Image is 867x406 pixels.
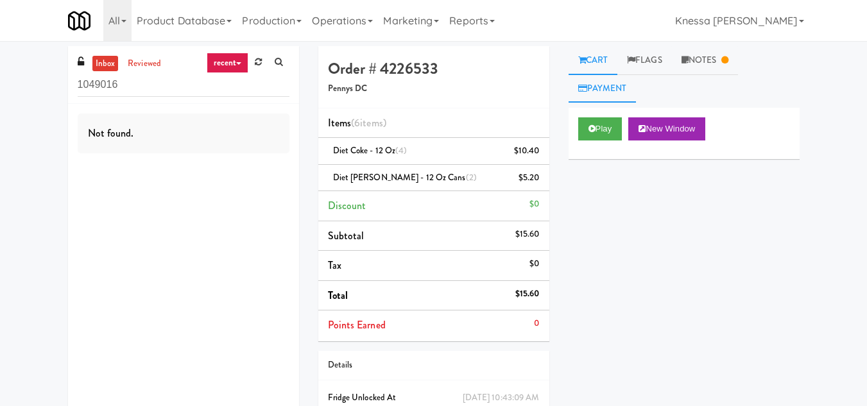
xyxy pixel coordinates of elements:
[628,117,705,140] button: New Window
[328,317,386,332] span: Points Earned
[466,171,477,183] span: (2)
[328,115,386,130] span: Items
[672,46,739,75] a: Notes
[124,56,164,72] a: reviewed
[514,143,540,159] div: $10.40
[360,115,383,130] ng-pluralize: items
[569,74,637,103] a: Payment
[328,258,341,273] span: Tax
[534,316,539,332] div: 0
[328,357,540,373] div: Details
[328,60,540,77] h4: Order # 4226533
[78,73,289,97] input: Search vision orders
[328,228,365,243] span: Subtotal
[92,56,119,72] a: inbox
[463,390,540,406] div: [DATE] 10:43:09 AM
[578,117,622,140] button: Play
[529,196,539,212] div: $0
[328,198,366,213] span: Discount
[333,171,477,183] span: Diet [PERSON_NAME] - 12 oz Cans
[207,53,249,73] a: recent
[519,170,540,186] div: $5.20
[351,115,386,130] span: (6 )
[328,288,348,303] span: Total
[617,46,672,75] a: Flags
[395,144,407,156] span: (4)
[68,10,90,32] img: Micromart
[328,390,540,406] div: Fridge Unlocked At
[333,144,408,156] span: Diet Coke - 12 oz
[328,84,540,94] h5: Pennys DC
[529,256,539,272] div: $0
[515,286,540,302] div: $15.60
[569,46,618,75] a: Cart
[515,226,540,242] div: $15.60
[88,126,134,140] span: Not found.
